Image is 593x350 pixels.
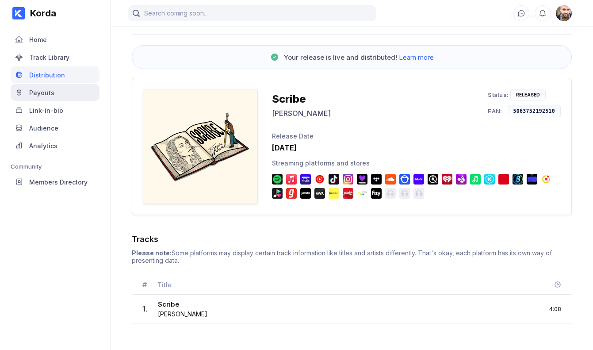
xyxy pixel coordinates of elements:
img: KKBOX [484,174,495,185]
span: [PERSON_NAME] [158,310,207,318]
div: 4:08 [549,305,561,312]
a: Link-in-bio [11,102,99,119]
div: Payouts [29,89,54,96]
img: Qobuz [428,174,438,185]
img: Slacker [343,188,353,199]
img: Amazon [300,174,311,185]
div: Track Library [29,54,69,61]
a: Members Directory [11,173,99,191]
div: [DATE] [272,143,561,152]
img: Yandex Music [541,174,551,185]
img: 160x160 [556,5,572,21]
img: Facebook [343,174,353,185]
div: 5063752192510 [513,108,555,114]
img: SoundCloud Go [385,174,396,185]
div: Community [11,163,99,170]
img: Nuuday [357,188,367,199]
img: Transsnet Boomplay [513,174,523,185]
div: Your release is live and distributed! [284,53,434,62]
div: EAN: [488,108,502,115]
img: Jaxsta [300,188,311,199]
a: Analytics [11,137,99,155]
div: Analytics [29,142,57,150]
img: Zvooq [272,188,283,199]
img: NetEase Cloud Music [498,174,509,185]
img: Apple Music [286,174,297,185]
input: Search coming soon... [128,5,376,21]
img: Deezer [357,174,367,185]
img: Tidal [371,174,382,185]
img: MixCloud [413,174,424,185]
span: Learn more [399,53,434,62]
img: Turkcell Fizy [371,188,382,199]
div: Scribe [158,300,207,310]
div: Distribution [29,71,65,79]
a: Home [11,31,99,49]
div: Scribe [272,92,331,105]
div: [PERSON_NAME] [272,109,331,118]
div: Title [157,281,535,289]
div: 1 . [142,304,147,313]
div: Tracks [132,235,572,244]
img: Spotify [272,174,283,185]
img: Line Music [470,174,481,185]
div: Members Directory [29,178,88,186]
img: Napster [399,174,410,185]
div: Audience [29,124,58,132]
a: Track Library [11,49,99,66]
img: AWA [314,188,325,199]
a: Payouts [11,84,99,102]
div: Home [29,36,47,43]
img: iHeartRadio [442,174,452,185]
img: YouTube Music [314,174,325,185]
a: Distribution [11,66,99,84]
img: TikTok [329,174,339,185]
img: Gaana [286,188,297,199]
img: MusicJet [329,188,339,199]
div: Released [516,92,540,97]
div: Status: [488,91,509,98]
div: Joseph Lofthouse [556,5,572,21]
img: Anghami [456,174,467,185]
b: Please note: [132,249,172,257]
a: Audience [11,119,99,137]
div: # [142,280,147,289]
div: Link-in-bio [29,107,63,114]
img: Melon [527,174,537,185]
div: Some platforms may display certain track information like titles and artists differently. That's ... [132,249,572,264]
div: Korda [25,8,56,19]
div: Streaming platforms and stores [272,159,561,167]
div: Release Date [272,132,561,140]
